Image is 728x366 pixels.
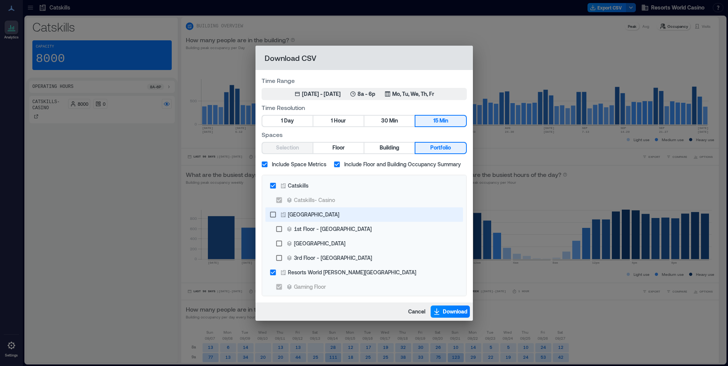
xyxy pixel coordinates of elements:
div: Resorts World [PERSON_NAME][GEOGRAPHIC_DATA] [288,268,416,276]
h2: Download CSV [255,46,473,70]
span: 1 [281,116,283,126]
div: 1st Floor - [GEOGRAPHIC_DATA] [294,225,372,233]
span: Include Floor and Building Occupancy Summary [344,160,461,168]
div: Catskills- Casino [294,196,335,204]
button: 1 Hour [313,116,364,126]
span: 1 [331,116,333,126]
span: Download [443,308,468,315]
label: Spaces [262,130,467,139]
div: [DATE] - [DATE] [302,90,341,98]
span: Min [439,116,448,126]
div: 3rd Floor - [GEOGRAPHIC_DATA] [294,254,372,262]
p: Mo, Tu, We, Th, Fr [392,90,434,98]
label: Time Resolution [262,103,467,112]
div: Catskills [288,181,308,189]
button: Portfolio [415,143,466,153]
span: Min [389,116,398,126]
button: 1 Day [262,116,313,126]
button: [DATE] - [DATE]8a - 6pMo, Tu, We, Th, Fr [262,88,467,100]
span: Building [380,143,399,153]
button: Cancel [406,306,428,318]
span: Floor [332,143,345,153]
span: Hour [334,116,346,126]
span: Day [284,116,294,126]
button: 15 Min [415,116,466,126]
label: Time Range [262,76,467,85]
button: Download [431,306,470,318]
div: [GEOGRAPHIC_DATA] [288,210,339,218]
div: Gaming Floor [294,283,326,291]
span: Portfolio [430,143,451,153]
span: 30 [381,116,388,126]
button: 30 Min [364,116,415,126]
button: Floor [313,143,364,153]
span: 15 [433,116,438,126]
p: 8a - 6p [358,90,375,98]
span: Cancel [408,308,425,315]
button: Building [364,143,415,153]
span: Include Space Metrics [272,160,326,168]
div: [GEOGRAPHIC_DATA] [294,239,345,247]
